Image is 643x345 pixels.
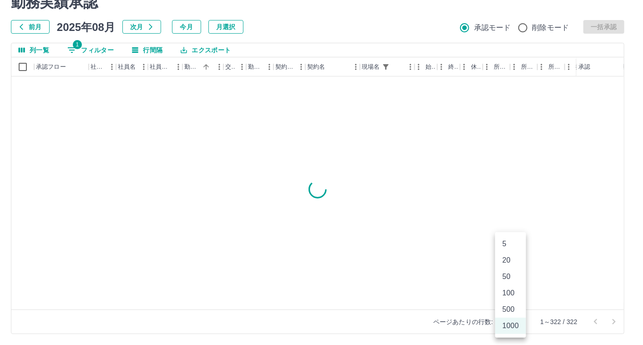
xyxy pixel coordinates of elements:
[495,269,526,285] li: 50
[495,285,526,301] li: 100
[495,236,526,252] li: 5
[495,301,526,318] li: 500
[495,252,526,269] li: 20
[495,318,526,334] li: 1000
